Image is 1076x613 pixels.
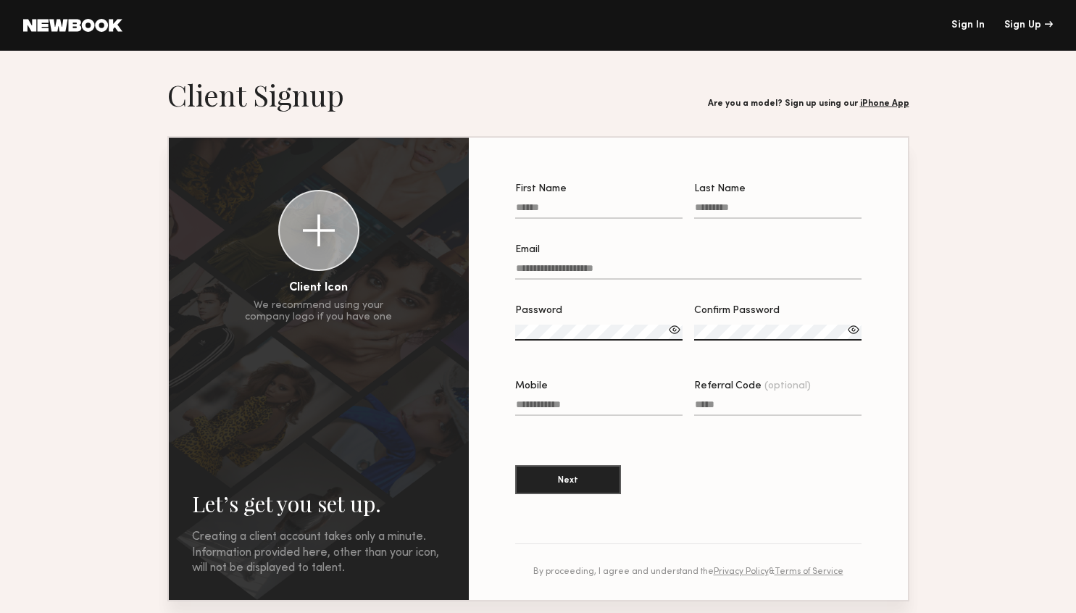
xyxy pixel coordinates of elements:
div: First Name [515,184,683,194]
div: By proceeding, I agree and understand the & [515,567,862,577]
button: Next [515,465,621,494]
input: First Name [515,202,683,219]
div: Client Icon [289,283,348,294]
h2: Let’s get you set up. [192,489,446,518]
input: Confirm Password [694,325,862,341]
span: (optional) [764,381,811,391]
div: Mobile [515,381,683,391]
a: Terms of Service [775,567,843,576]
div: Creating a client account takes only a minute. Information provided here, other than your icon, w... [192,530,446,577]
h1: Client Signup [167,77,344,113]
input: Password [515,325,683,341]
div: We recommend using your company logo if you have one [245,300,392,323]
input: Referral Code(optional) [694,399,862,416]
div: Referral Code [694,381,862,391]
a: Privacy Policy [714,567,769,576]
div: Last Name [694,184,862,194]
div: Sign Up [1004,20,1053,30]
div: Password [515,306,683,316]
a: Sign In [951,20,985,30]
a: iPhone App [860,99,909,108]
input: Mobile [515,399,683,416]
input: Last Name [694,202,862,219]
input: Email [515,263,862,280]
div: Are you a model? Sign up using our [708,99,909,109]
div: Email [515,245,862,255]
div: Confirm Password [694,306,862,316]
